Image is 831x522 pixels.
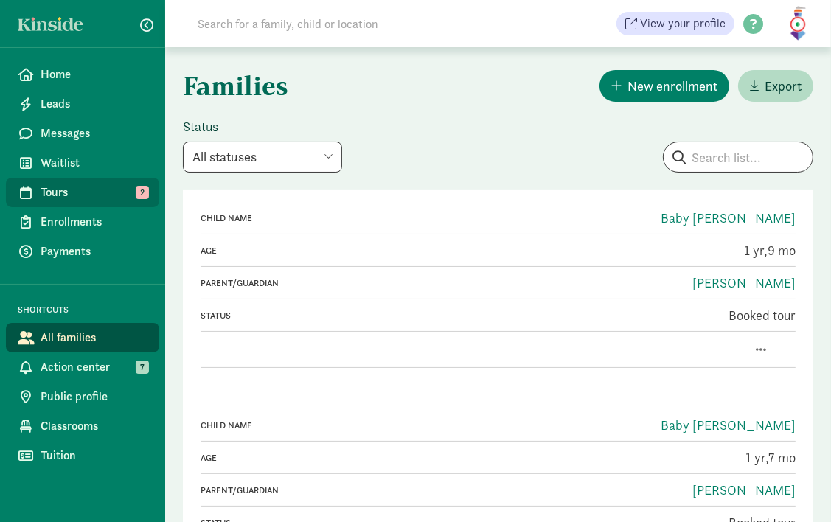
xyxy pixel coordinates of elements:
button: New enrollment [599,70,729,102]
div: Age [201,244,496,257]
a: Classrooms [6,411,159,441]
a: Public profile [6,382,159,411]
iframe: Chat Widget [757,451,831,522]
input: Search list... [664,142,813,172]
h1: Families [183,65,496,106]
span: Messages [41,125,147,142]
label: Status [183,118,342,136]
a: Baby [PERSON_NAME] [661,417,796,434]
span: Public profile [41,388,147,406]
a: Action center 7 [6,352,159,382]
a: Enrollments [6,207,159,237]
div: Status [201,309,496,322]
span: Home [41,66,147,83]
span: Classrooms [41,417,147,435]
input: Search for a family, child or location [189,9,602,38]
span: All families [41,329,147,347]
span: Tuition [41,447,147,464]
span: Waitlist [41,154,147,172]
span: View your profile [640,15,726,32]
span: New enrollment [627,76,717,96]
a: View your profile [616,12,734,35]
span: Payments [41,243,147,260]
span: 1 [745,449,768,466]
a: Messages [6,119,159,148]
a: Baby [PERSON_NAME] [661,209,796,226]
span: Enrollments [41,213,147,231]
span: 1 [744,242,768,259]
a: Tuition [6,441,159,470]
div: Booked tour [501,305,796,325]
a: [PERSON_NAME] [692,481,796,498]
a: Leads [6,89,159,119]
div: Age [201,451,496,464]
span: Export [765,76,802,96]
button: Export [738,70,813,102]
span: 2 [136,186,149,199]
div: Parent/Guardian [201,484,496,497]
a: Waitlist [6,148,159,178]
span: 7 [768,449,796,466]
div: Parent/Guardian [201,276,496,290]
a: Home [6,60,159,89]
a: [PERSON_NAME] [692,274,796,291]
div: Child name [201,419,496,432]
a: Payments [6,237,159,266]
span: Leads [41,95,147,113]
span: 7 [136,361,149,374]
span: Action center [41,358,147,376]
a: Tours 2 [6,178,159,207]
span: Tours [41,184,147,201]
span: 9 [768,242,796,259]
a: All families [6,323,159,352]
div: Child name [201,212,496,225]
